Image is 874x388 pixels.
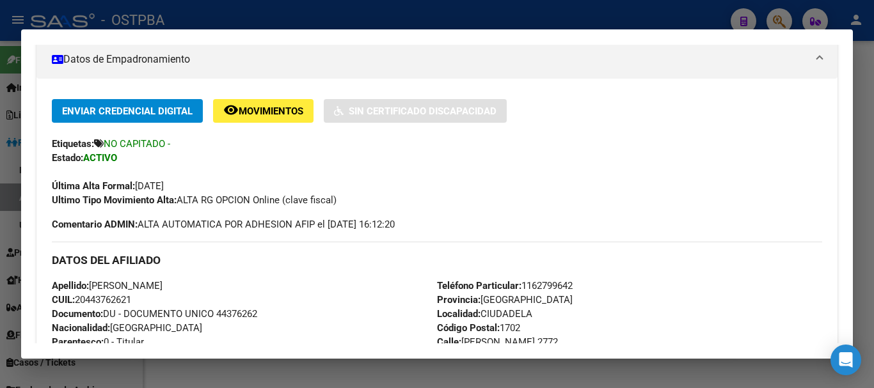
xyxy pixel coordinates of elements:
[52,253,822,267] h3: DATOS DEL AFILIADO
[437,280,521,291] strong: Teléfono Particular:
[349,105,497,117] span: Sin Certificado Discapacidad
[437,294,573,306] span: [GEOGRAPHIC_DATA]
[52,138,94,150] strong: Etiquetas:
[239,105,303,117] span: Movimientos
[52,336,144,348] span: 0 - Titular
[223,102,239,118] mat-icon: remove_red_eye
[52,99,203,123] button: Enviar Credencial Digital
[52,219,138,230] strong: Comentario ADMIN:
[437,336,558,348] span: [PERSON_NAME] 2772
[52,52,807,67] mat-panel-title: Datos de Empadronamiento
[62,105,193,117] span: Enviar Credencial Digital
[104,138,170,150] span: NO CAPITADO -
[213,99,314,123] button: Movimientos
[52,180,135,192] strong: Última Alta Formal:
[52,152,83,164] strong: Estado:
[52,322,202,334] span: [GEOGRAPHIC_DATA]
[52,294,131,306] span: 20443762621
[52,308,103,320] strong: Documento:
[830,345,861,375] div: Open Intercom Messenger
[437,294,481,306] strong: Provincia:
[52,336,104,348] strong: Parentesco:
[52,194,337,206] span: ALTA RG OPCION Online (clave fiscal)
[83,152,117,164] strong: ACTIVO
[52,180,164,192] span: [DATE]
[52,280,89,291] strong: Apellido:
[437,336,461,348] strong: Calle:
[52,217,395,231] span: ALTA AUTOMATICA POR ADHESION AFIP el [DATE] 16:12:20
[52,280,163,291] span: [PERSON_NAME]
[437,280,573,291] span: 1162799642
[324,99,507,123] button: Sin Certificado Discapacidad
[52,294,75,306] strong: CUIL:
[36,40,838,79] mat-expansion-panel-header: Datos de Empadronamiento
[52,322,110,334] strong: Nacionalidad:
[52,308,257,320] span: DU - DOCUMENTO UNICO 44376262
[437,308,481,320] strong: Localidad:
[437,322,520,334] span: 1702
[437,308,532,320] span: CIUDADELA
[52,194,177,206] strong: Ultimo Tipo Movimiento Alta:
[437,322,500,334] strong: Código Postal:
